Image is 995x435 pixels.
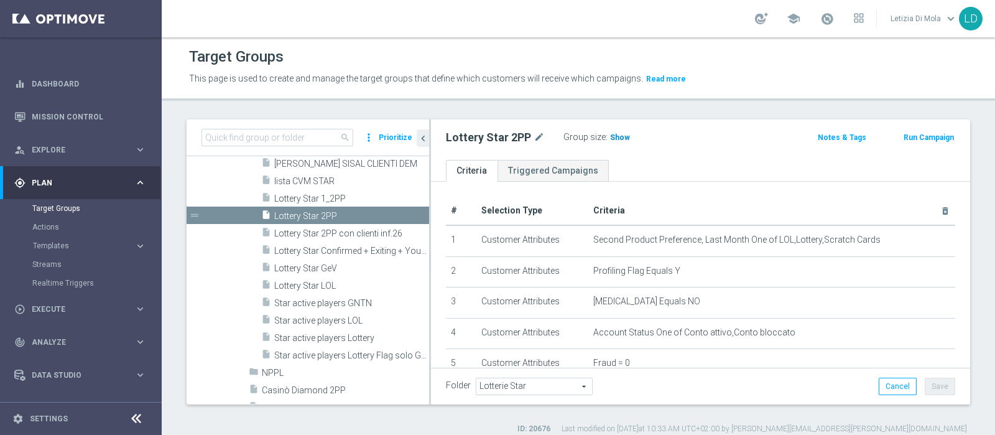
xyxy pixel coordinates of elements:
i: insert_drive_file [261,349,271,363]
i: insert_drive_file [261,314,271,329]
h1: Target Groups [189,48,284,66]
div: Data Studio [14,370,134,381]
span: Casin&#xF2; Diamond Tutti Inattivi 3gg [262,403,429,413]
span: Show [610,133,630,142]
i: keyboard_arrow_right [134,369,146,381]
button: play_circle_outline Execute keyboard_arrow_right [14,304,147,314]
button: chevron_left [417,129,429,147]
div: Realtime Triggers [32,274,160,292]
span: Execute [32,306,134,313]
span: Casin&#xF2; Diamond 2PP [262,385,429,396]
span: Criteria [593,205,625,215]
td: Customer Attributes [476,288,588,319]
i: equalizer [14,78,25,90]
td: 5 [446,349,476,380]
a: Triggered Campaigns [497,160,609,182]
td: 1 [446,225,476,256]
span: Second Product Preference, Last Month One of LOL,Lottery,Scratch Cards [593,235,881,245]
span: keyboard_arrow_down [944,12,958,26]
span: Lottery Star 2PP [274,211,429,222]
label: ID: 20676 [517,424,550,434]
span: This page is used to create and manage the target groups that define which customers will receive... [189,73,643,83]
a: Mission Control [32,100,146,133]
button: Read more [645,72,687,86]
span: Lottery Star GeV [274,263,429,274]
div: Plan [14,177,134,189]
span: Star active players GNTN [274,298,429,309]
i: mode_edit [534,130,545,145]
i: keyboard_arrow_right [134,144,146,156]
i: insert_drive_file [261,245,271,259]
i: keyboard_arrow_right [134,240,146,252]
label: Last modified on [DATE] at 10:33 AM UTC+02:00 by [PERSON_NAME][EMAIL_ADDRESS][PERSON_NAME][DOMAIN... [562,424,967,434]
span: Lottery Star LOL [274,281,429,291]
span: Star active players Lottery [274,333,429,344]
span: search [340,133,350,143]
i: insert_drive_file [261,332,271,346]
div: Optibot [14,391,146,424]
label: Folder [446,380,471,391]
button: Templates keyboard_arrow_right [32,241,147,251]
button: Cancel [879,378,917,395]
button: person_search Explore keyboard_arrow_right [14,145,147,155]
div: Explore [14,144,134,156]
div: equalizer Dashboard [14,79,147,89]
a: Dashboard [32,67,146,100]
span: Star active players Lottery Flag solo GNTN [274,350,429,361]
i: insert_drive_file [249,401,259,416]
span: Templates [33,242,122,250]
i: insert_drive_file [261,175,271,189]
th: Selection Type [476,197,588,225]
td: 3 [446,288,476,319]
div: Streams [32,255,160,274]
span: Account Status One of Conto attivo,Conto bloccato [593,327,795,338]
span: Fraud = 0 [593,358,630,368]
div: LD [959,7,983,30]
i: settings [12,413,24,424]
a: Streams [32,260,129,269]
i: insert_drive_file [261,210,271,224]
div: Templates [33,242,134,250]
td: 4 [446,318,476,349]
i: chevron_left [417,133,429,144]
span: Plan [32,179,134,187]
span: [MEDICAL_DATA] Equals NO [593,296,700,307]
div: Dashboard [14,67,146,100]
i: folder [249,367,259,381]
a: Settings [30,415,68,423]
span: Analyze [32,339,134,346]
span: Star active players LOL [274,316,429,326]
i: insert_drive_file [261,262,271,276]
span: Lottery Star 1_2PP [274,194,429,204]
i: keyboard_arrow_right [134,303,146,315]
td: Customer Attributes [476,256,588,288]
i: gps_fixed [14,177,25,189]
td: Customer Attributes [476,225,588,256]
i: delete_forever [940,206,950,216]
i: more_vert [363,129,375,146]
i: keyboard_arrow_right [134,177,146,189]
i: keyboard_arrow_right [134,336,146,348]
label: Group size [563,132,606,143]
i: insert_drive_file [261,297,271,311]
button: Mission Control [14,112,147,122]
button: Prioritize [377,129,414,146]
div: Target Groups [32,199,160,218]
span: Lottery Star Confirmed &#x2B; Exiting &#x2B; Young [274,246,429,256]
div: Mission Control [14,100,146,133]
button: Data Studio keyboard_arrow_right [14,370,147,380]
span: lista CVM STAR [274,176,429,187]
td: Customer Attributes [476,318,588,349]
button: track_changes Analyze keyboard_arrow_right [14,337,147,347]
div: Analyze [14,337,134,348]
span: school [787,12,800,26]
button: Save [925,378,955,395]
a: Realtime Triggers [32,278,129,288]
i: insert_drive_file [261,192,271,207]
th: # [446,197,476,225]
